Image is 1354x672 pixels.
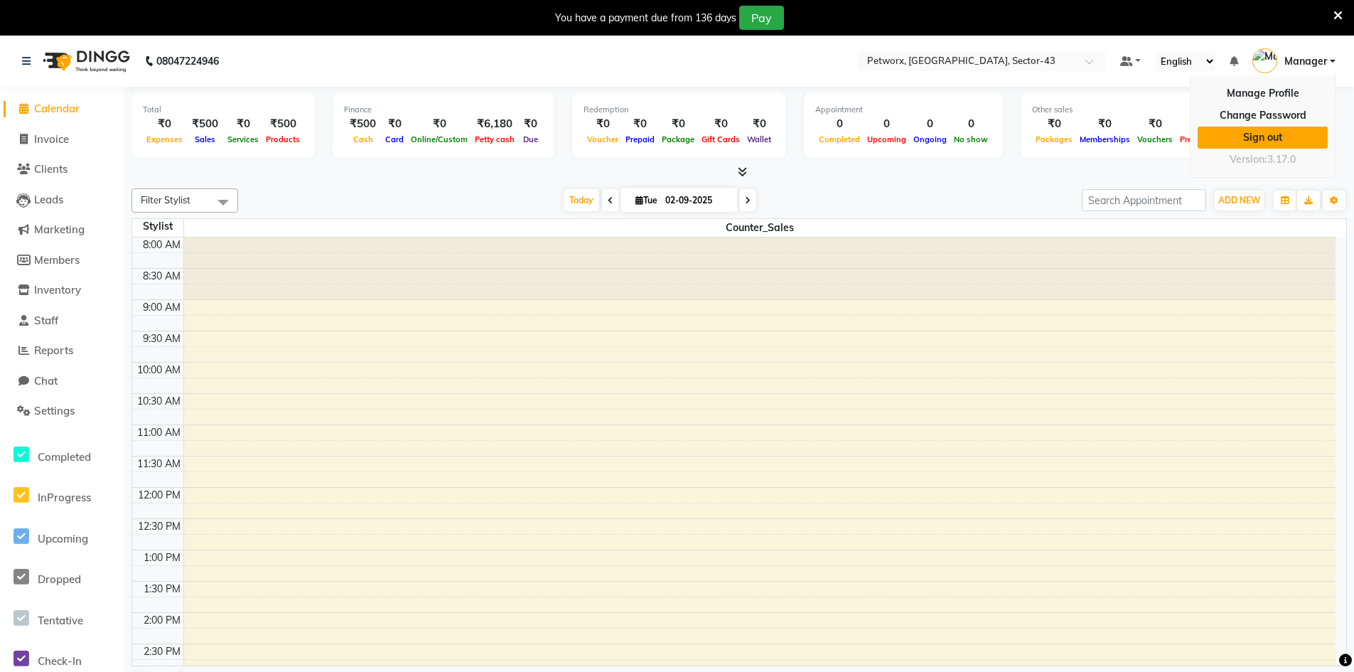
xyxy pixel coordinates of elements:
div: ₹0 [622,116,658,132]
span: Inventory [34,283,81,297]
div: 10:30 AM [134,394,183,409]
a: Change Password [1198,105,1328,127]
div: 10:00 AM [134,363,183,378]
span: Tue [632,195,661,206]
div: Stylist [132,219,183,234]
span: No show [950,134,992,144]
span: Reports [34,343,73,357]
span: Online/Custom [407,134,471,144]
a: Calendar [4,101,121,117]
span: Chat [34,374,58,388]
span: Leads [34,193,63,206]
span: Package [658,134,698,144]
div: ₹0 [382,116,407,132]
input: Search Appointment [1082,189,1206,211]
a: Staff [4,313,121,329]
div: ₹500 [262,116,303,132]
div: ₹0 [407,116,471,132]
button: ADD NEW [1215,191,1264,210]
span: Completed [815,134,864,144]
div: Appointment [815,104,992,116]
input: 2025-09-02 [661,190,732,211]
div: ₹0 [743,116,775,132]
div: ₹0 [1176,116,1217,132]
a: Leads [4,192,121,208]
div: Total [143,104,303,116]
img: logo [36,41,134,81]
span: Vouchers [1134,134,1176,144]
a: Settings [4,403,121,420]
span: Members [34,253,80,267]
b: 08047224946 [156,41,219,81]
a: Inventory [4,282,121,299]
a: Chat [4,373,121,390]
span: Packages [1032,134,1076,144]
div: Finance [344,104,543,116]
button: Pay [739,6,784,30]
span: Calendar [34,102,80,115]
span: Counter_Sales [184,219,1336,237]
div: 0 [815,116,864,132]
div: 0 [910,116,950,132]
div: 1:30 PM [141,582,183,597]
div: 9:30 AM [140,331,183,346]
div: ₹0 [584,116,622,132]
a: Manage Profile [1198,82,1328,105]
a: Clients [4,161,121,178]
span: Services [224,134,262,144]
div: Other sales [1032,104,1262,116]
span: Upcoming [864,134,910,144]
div: ₹0 [1076,116,1134,132]
img: Manager [1252,48,1277,73]
span: Manager [1284,54,1327,69]
span: Settings [34,404,75,417]
div: ₹0 [143,116,186,132]
div: 2:00 PM [141,613,183,628]
div: 2:30 PM [141,644,183,659]
div: 11:30 AM [134,457,183,471]
span: Ongoing [910,134,950,144]
div: Version:3.17.0 [1198,149,1328,170]
span: Clients [34,162,68,176]
a: Members [4,252,121,269]
span: Memberships [1076,134,1134,144]
div: ₹0 [518,116,543,132]
span: Due [520,134,542,144]
div: ₹0 [1032,116,1076,132]
div: You have a payment due from 136 days [555,11,736,26]
span: Products [262,134,303,144]
span: InProgress [38,491,91,504]
a: Marketing [4,222,121,238]
div: 0 [950,116,992,132]
span: Invoice [34,132,69,146]
span: Staff [34,314,58,327]
div: ₹500 [186,116,224,132]
span: Tentative [38,614,83,627]
span: Voucher [584,134,622,144]
div: ₹0 [658,116,698,132]
span: Prepaid [622,134,658,144]
div: 1:00 PM [141,550,183,565]
span: Filter Stylist [141,194,190,206]
div: 0 [864,116,910,132]
div: 12:30 PM [135,519,183,534]
div: 8:00 AM [140,238,183,252]
div: ₹500 [344,116,382,132]
div: Redemption [584,104,775,116]
a: Sign out [1198,127,1328,149]
span: Wallet [743,134,775,144]
span: ADD NEW [1218,195,1260,206]
div: ₹0 [224,116,262,132]
span: Dropped [38,572,81,586]
span: Cash [350,134,377,144]
span: Upcoming [38,532,88,545]
span: Check-In [38,654,82,668]
span: Expenses [143,134,186,144]
span: Prepaids [1176,134,1217,144]
span: Petty cash [471,134,518,144]
div: ₹6,180 [471,116,518,132]
div: ₹0 [698,116,743,132]
a: Invoice [4,132,121,148]
span: Today [564,189,599,211]
div: 9:00 AM [140,300,183,315]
